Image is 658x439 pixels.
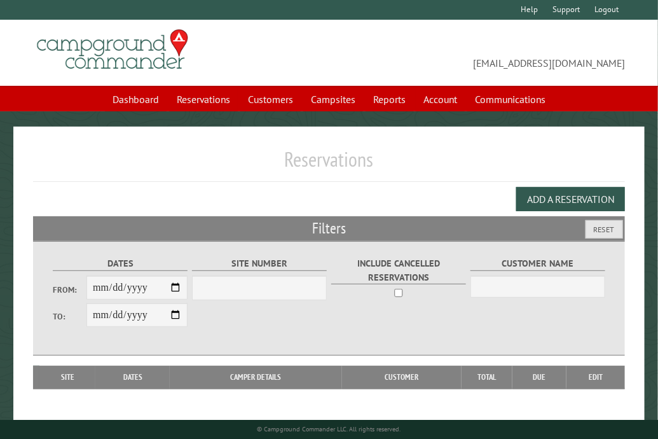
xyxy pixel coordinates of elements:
th: Camper Details [170,366,342,389]
h2: Filters [33,216,626,240]
label: Include Cancelled Reservations [331,256,467,284]
th: Edit [566,366,625,389]
a: Campsites [303,87,363,111]
button: Reset [586,220,623,239]
label: Customer Name [470,256,606,271]
a: Customers [240,87,301,111]
label: To: [53,310,86,323]
label: From: [53,284,86,296]
th: Dates [95,366,170,389]
button: Add a Reservation [516,187,625,211]
a: Communications [467,87,553,111]
a: Reservations [169,87,238,111]
a: Account [416,87,465,111]
small: © Campground Commander LLC. All rights reserved. [257,425,401,433]
th: Site [39,366,96,389]
th: Due [512,366,567,389]
span: [EMAIL_ADDRESS][DOMAIN_NAME] [329,35,626,71]
th: Customer [342,366,462,389]
img: Campground Commander [33,25,192,74]
a: Reports [366,87,413,111]
label: Dates [53,256,188,271]
th: Total [462,366,512,389]
h1: Reservations [33,147,626,182]
label: Site Number [192,256,327,271]
a: Dashboard [105,87,167,111]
